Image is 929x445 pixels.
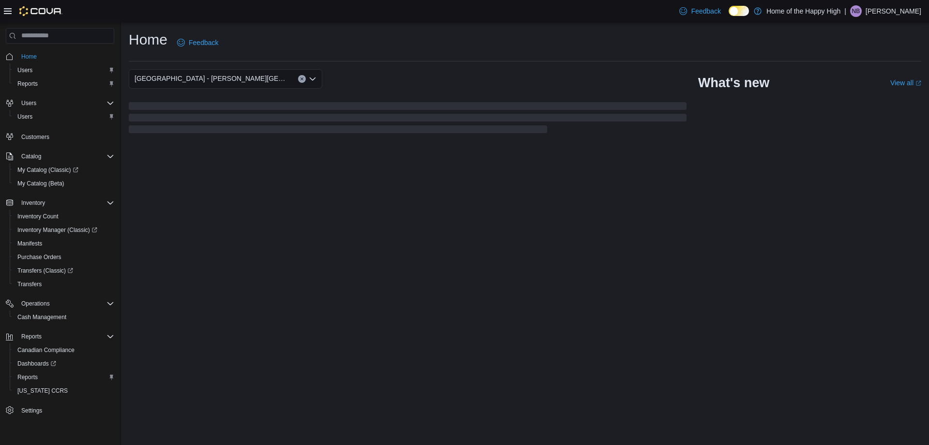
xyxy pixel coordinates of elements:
[21,199,45,207] span: Inventory
[14,178,114,189] span: My Catalog (Beta)
[17,313,66,321] span: Cash Management
[17,197,49,209] button: Inventory
[14,358,114,369] span: Dashboards
[19,6,62,16] img: Cova
[14,265,77,276] a: Transfers (Classic)
[21,53,37,61] span: Home
[14,344,78,356] a: Canadian Compliance
[2,150,118,163] button: Catalog
[298,75,306,83] button: Clear input
[10,177,118,190] button: My Catalog (Beta)
[17,226,97,234] span: Inventory Manager (Classic)
[10,63,118,77] button: Users
[309,75,316,83] button: Open list of options
[21,407,42,414] span: Settings
[14,385,72,397] a: [US_STATE] CCRS
[14,238,114,249] span: Manifests
[14,358,60,369] a: Dashboards
[17,50,114,62] span: Home
[21,153,41,160] span: Catalog
[10,210,118,223] button: Inventory Count
[14,164,82,176] a: My Catalog (Classic)
[17,151,45,162] button: Catalog
[17,131,53,143] a: Customers
[135,73,288,84] span: [GEOGRAPHIC_DATA] - [PERSON_NAME][GEOGRAPHIC_DATA] - Fire & Flower
[129,30,167,49] h1: Home
[129,104,687,135] span: Loading
[17,346,75,354] span: Canadian Compliance
[2,196,118,210] button: Inventory
[17,66,32,74] span: Users
[17,197,114,209] span: Inventory
[14,278,114,290] span: Transfers
[2,129,118,143] button: Customers
[691,6,720,16] span: Feedback
[17,80,38,88] span: Reports
[189,38,218,47] span: Feedback
[915,80,921,86] svg: External link
[17,151,114,162] span: Catalog
[17,331,114,342] span: Reports
[21,133,49,141] span: Customers
[14,311,114,323] span: Cash Management
[14,385,114,397] span: Washington CCRS
[17,113,32,121] span: Users
[6,46,114,442] nav: Complex example
[10,110,118,123] button: Users
[14,251,114,263] span: Purchase Orders
[17,298,114,309] span: Operations
[14,64,114,76] span: Users
[10,357,118,370] a: Dashboards
[17,130,114,142] span: Customers
[10,277,118,291] button: Transfers
[17,360,56,368] span: Dashboards
[14,211,62,222] a: Inventory Count
[850,5,862,17] div: Nicole Bohach
[17,51,41,62] a: Home
[14,371,42,383] a: Reports
[10,310,118,324] button: Cash Management
[675,1,724,21] a: Feedback
[14,278,45,290] a: Transfers
[698,75,769,91] h2: What's new
[17,253,61,261] span: Purchase Orders
[10,370,118,384] button: Reports
[17,180,64,187] span: My Catalog (Beta)
[14,111,36,123] a: Users
[17,298,54,309] button: Operations
[2,330,118,343] button: Reports
[17,166,78,174] span: My Catalog (Classic)
[14,311,70,323] a: Cash Management
[890,79,921,87] a: View allExternal link
[2,297,118,310] button: Operations
[17,97,40,109] button: Users
[14,224,114,236] span: Inventory Manager (Classic)
[10,77,118,91] button: Reports
[14,78,114,90] span: Reports
[17,331,45,342] button: Reports
[14,224,101,236] a: Inventory Manager (Classic)
[852,5,860,17] span: NB
[17,404,114,416] span: Settings
[14,78,42,90] a: Reports
[14,111,114,123] span: Users
[14,238,46,249] a: Manifests
[17,373,38,381] span: Reports
[10,343,118,357] button: Canadian Compliance
[14,178,68,189] a: My Catalog (Beta)
[2,403,118,417] button: Settings
[21,300,50,307] span: Operations
[2,96,118,110] button: Users
[14,64,36,76] a: Users
[10,237,118,250] button: Manifests
[866,5,921,17] p: [PERSON_NAME]
[21,99,36,107] span: Users
[17,267,73,275] span: Transfers (Classic)
[17,213,59,220] span: Inventory Count
[2,49,118,63] button: Home
[14,344,114,356] span: Canadian Compliance
[14,371,114,383] span: Reports
[10,223,118,237] a: Inventory Manager (Classic)
[10,163,118,177] a: My Catalog (Classic)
